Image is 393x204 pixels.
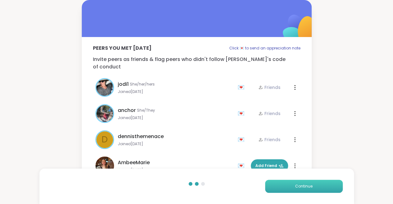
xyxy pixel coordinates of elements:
div: Friends [258,137,281,143]
button: Continue [265,180,343,193]
div: Friends [258,84,281,90]
span: anchor [118,107,136,114]
span: She/They [137,108,155,113]
span: Joined [DATE] [118,141,234,146]
span: Continue [295,183,313,189]
p: Invite peers as friends & flag peers who didn't follow [PERSON_NAME]'s code of conduct [93,56,300,71]
span: Joined [DATE] [118,168,234,173]
span: jodi1 [118,81,129,88]
img: AmbeeMarie [95,156,114,175]
span: Joined [DATE] [118,89,234,94]
span: dennisthemenace [118,133,164,140]
div: Friends [258,110,281,117]
span: Add Friend [255,163,283,169]
span: Joined [DATE] [118,115,234,120]
button: Add Friend [251,159,288,172]
span: d [102,133,108,146]
span: AmbeeMarie [118,159,150,166]
p: Peers you met [DATE] [93,44,152,52]
img: anchor [96,105,113,122]
div: 💌 [238,135,247,145]
div: 💌 [238,109,247,118]
img: jodi1 [96,79,113,96]
span: She/her/hers [130,82,155,87]
div: 💌 [238,82,247,92]
p: Click 💌 to send an appreciation note [229,44,300,52]
div: 💌 [238,161,247,171]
